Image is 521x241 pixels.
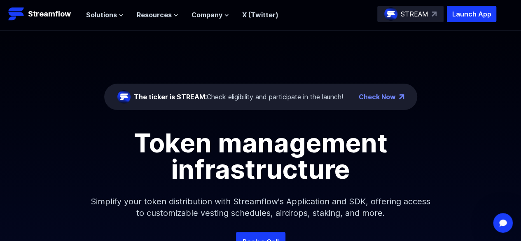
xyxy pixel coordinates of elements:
[137,10,178,20] button: Resources
[432,12,437,16] img: top-right-arrow.svg
[28,8,71,20] p: Streamflow
[84,183,438,232] p: Simplify your token distribution with Streamflow's Application and SDK, offering access to custom...
[117,90,131,103] img: streamflow-logo-circle.png
[359,92,396,102] a: Check Now
[242,11,278,19] a: X (Twitter)
[192,10,229,20] button: Company
[401,9,428,19] p: STREAM
[447,6,496,22] button: Launch App
[134,93,207,101] span: The ticker is STREAM:
[377,6,444,22] a: STREAM
[399,94,404,99] img: top-right-arrow.png
[86,10,117,20] span: Solutions
[8,6,78,22] a: Streamflow
[192,10,222,20] span: Company
[8,6,25,22] img: Streamflow Logo
[493,213,513,233] iframe: Intercom live chat
[86,10,124,20] button: Solutions
[137,10,172,20] span: Resources
[384,7,397,21] img: streamflow-logo-circle.png
[134,92,343,102] div: Check eligibility and participate in the launch!
[75,130,446,183] h1: Token management infrastructure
